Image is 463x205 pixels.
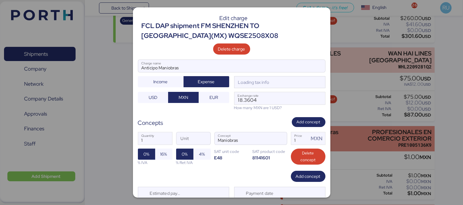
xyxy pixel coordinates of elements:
[184,76,229,87] button: Expense
[138,160,172,166] div: % IVA
[138,149,155,160] button: 0%
[218,45,245,53] span: Delete charge
[138,132,172,145] input: Quantity
[214,155,249,161] div: E48
[138,118,163,127] div: Concepts
[182,150,188,158] span: 0%
[311,135,325,142] div: MXN
[138,60,325,72] input: Charge name
[138,92,168,103] button: USD
[291,149,325,165] button: Delete concept
[138,76,184,87] button: Income
[168,92,199,103] button: MXN
[193,149,211,160] button: 4%
[215,132,272,145] input: Concept
[253,149,287,154] div: SAT product code
[209,94,218,101] span: EUR
[198,78,215,85] span: Expense
[149,94,157,101] span: USD
[296,173,320,180] span: Add concept
[296,150,320,163] span: Delete concept
[297,119,320,125] span: Add concept
[274,134,287,147] button: ConceptConcept
[155,149,172,160] button: 16%
[176,132,210,145] input: Unit
[142,21,325,41] div: FCL DAP shipment FM SHENZHEN TO [GEOGRAPHIC_DATA](MX) WQSE2508X08
[291,171,325,182] button: Add concept
[160,150,167,158] span: 16%
[176,149,193,160] button: 0%
[292,117,325,127] button: Add concept
[179,94,188,101] span: MXN
[234,105,325,111] div: How many MXN are 1 USD?
[253,155,287,161] div: 81141601
[234,92,325,105] input: Exchange rate
[143,150,149,158] span: 0%
[176,160,211,166] div: % Ret IVA
[291,132,309,145] input: Price
[199,150,205,158] span: 4%
[154,78,168,85] span: Income
[199,92,229,103] button: EUR
[213,43,250,55] button: Delete charge
[142,15,325,21] div: Edit charge
[214,149,249,154] div: SAT unit code
[237,79,270,86] div: Loading tax info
